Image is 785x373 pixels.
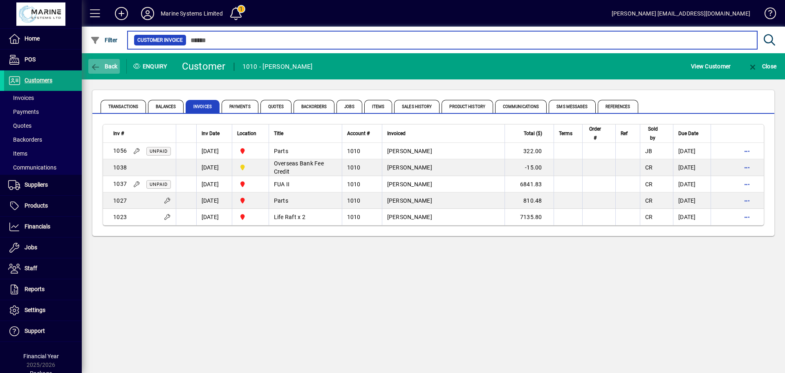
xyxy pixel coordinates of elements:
[347,214,361,220] span: 1010
[740,194,754,207] button: More options
[237,163,264,172] span: Pacific Islands
[4,161,82,174] a: Communications
[505,159,554,176] td: -15.00
[88,59,120,74] button: Back
[4,279,82,300] a: Reports
[347,129,370,138] span: Account #
[4,119,82,133] a: Quotes
[222,100,258,113] span: Payments
[25,202,48,209] span: Products
[186,100,220,113] span: Invoices
[4,147,82,161] a: Items
[387,129,500,138] div: Invoiced
[347,197,361,204] span: 1010
[8,164,56,171] span: Communications
[645,181,653,188] span: CR
[113,164,127,171] span: 1038
[673,143,711,159] td: [DATE]
[8,109,39,115] span: Payments
[88,33,120,47] button: Filter
[4,50,82,70] a: POS
[673,159,711,176] td: [DATE]
[4,105,82,119] a: Payments
[347,181,361,188] span: 1010
[113,129,124,138] span: Inv #
[387,129,406,138] span: Invoiced
[746,59,778,74] button: Close
[274,214,305,220] span: Life Raft x 2
[4,300,82,321] a: Settings
[505,176,554,192] td: 6841.83
[294,100,334,113] span: Backorders
[4,217,82,237] a: Financials
[4,133,82,147] a: Backorders
[495,100,547,113] span: Communications
[237,180,264,189] span: Samoa
[25,286,45,292] span: Reports
[148,100,184,113] span: Balances
[150,149,168,154] span: Unpaid
[25,77,52,84] span: Customers
[748,63,776,70] span: Close
[678,129,706,138] div: Due Date
[612,7,750,20] div: [PERSON_NAME] [EMAIL_ADDRESS][DOMAIN_NAME]
[387,214,432,220] span: [PERSON_NAME]
[25,328,45,334] span: Support
[364,100,392,113] span: Items
[8,150,27,157] span: Items
[347,164,361,171] span: 1010
[598,100,638,113] span: References
[505,192,554,209] td: 810.48
[196,176,232,192] td: [DATE]
[549,100,595,113] span: SMS Messages
[150,182,168,187] span: Unpaid
[678,129,698,138] span: Due Date
[237,212,264,222] span: Samoa
[8,136,42,143] span: Backorders
[161,7,223,20] div: Marine Systems Limited
[237,129,264,138] div: Location
[740,178,754,191] button: More options
[274,129,337,138] div: Title
[621,129,635,138] div: Ref
[113,129,171,138] div: Inv #
[196,192,232,209] td: [DATE]
[260,100,292,113] span: Quotes
[645,148,653,154] span: JB
[739,59,785,74] app-page-header-button: Close enquiry
[673,176,711,192] td: [DATE]
[387,197,432,204] span: [PERSON_NAME]
[387,164,432,171] span: [PERSON_NAME]
[25,56,36,63] span: POS
[237,196,264,205] span: Samoa
[237,129,256,138] span: Location
[25,223,50,230] span: Financials
[4,237,82,258] a: Jobs
[691,60,731,73] span: View Customer
[274,148,288,154] span: Parts
[274,181,290,188] span: FUA II
[101,100,146,113] span: Transactions
[113,147,127,154] span: 1056
[559,129,572,138] span: Terms
[237,147,264,156] span: Samoa
[108,6,135,21] button: Add
[4,175,82,195] a: Suppliers
[25,181,48,188] span: Suppliers
[4,29,82,49] a: Home
[274,160,324,175] span: Overseas Bank Fee Credit
[645,214,653,220] span: CR
[196,159,232,176] td: [DATE]
[113,197,127,204] span: 1027
[127,60,176,73] div: Enquiry
[387,148,432,154] span: [PERSON_NAME]
[4,196,82,216] a: Products
[182,60,226,73] div: Customer
[25,265,37,271] span: Staff
[4,258,82,279] a: Staff
[588,124,603,142] span: Order #
[645,124,668,142] div: Sold by
[740,145,754,158] button: More options
[505,209,554,225] td: 7135.80
[524,129,542,138] span: Total ($)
